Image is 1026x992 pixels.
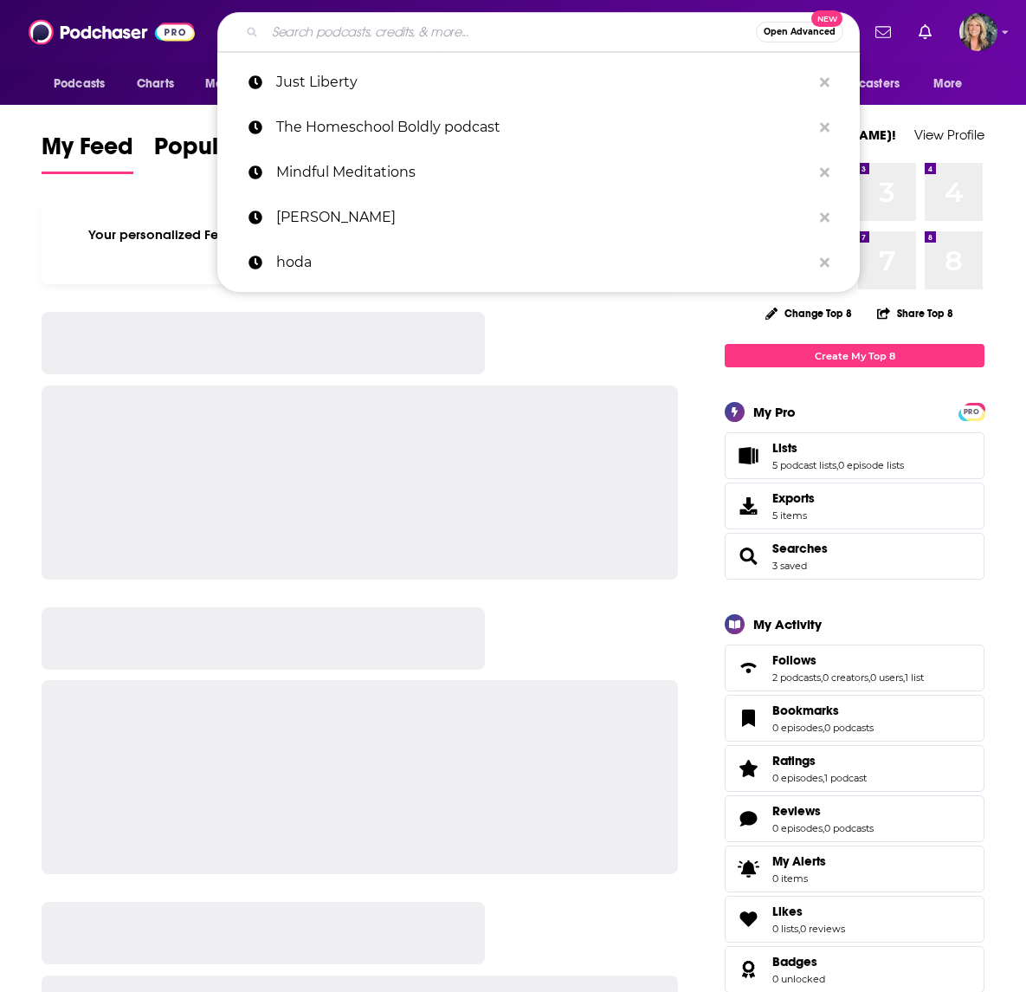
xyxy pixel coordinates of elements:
p: Just Liberty [276,60,811,105]
a: 0 episodes [772,722,823,734]
button: Open AdvancedNew [756,22,843,42]
img: Podchaser - Follow, Share and Rate Podcasts [29,16,195,49]
a: hoda [217,240,860,285]
a: 0 users [870,671,903,684]
span: 5 items [772,509,815,522]
a: Searches [731,544,765,568]
span: My Alerts [772,853,826,869]
span: Logged in as lisa.beech [959,13,997,51]
span: Likes [725,896,984,943]
a: 0 lists [772,923,798,935]
p: josh peck [276,195,811,240]
div: Your personalized Feed is curated based on the Podcasts, Creators, Users, and Lists that you Follow. [42,205,678,284]
a: 0 podcasts [824,722,874,734]
p: hoda [276,240,811,285]
span: Reviews [725,795,984,842]
a: Bookmarks [731,706,765,730]
span: Exports [772,490,815,506]
a: View Profile [914,126,984,143]
span: Open Advanced [764,28,836,36]
span: Ratings [725,745,984,792]
button: Show profile menu [959,13,997,51]
span: New [811,10,842,27]
a: 5 podcast lists [772,459,836,471]
span: Exports [731,494,765,518]
span: PRO [961,405,982,418]
a: 3 saved [772,560,807,572]
a: Likes [731,907,765,931]
span: , [821,671,823,684]
a: 0 episode lists [838,459,904,471]
div: My Pro [753,404,796,420]
button: open menu [42,68,127,100]
span: Follows [725,645,984,691]
p: The Homeschool Boldly podcast [276,105,811,150]
span: Monitoring [205,72,267,96]
a: 0 unlocked [772,973,825,985]
a: Reviews [772,803,874,819]
span: 0 items [772,872,826,885]
span: My Feed [42,132,133,172]
a: 1 list [905,671,924,684]
p: Mindful Meditations [276,150,811,195]
a: Badges [731,957,765,982]
span: Bookmarks [725,695,984,742]
a: 1 podcast [824,772,867,784]
span: , [798,923,800,935]
span: More [933,72,963,96]
a: Charts [126,68,184,100]
a: Bookmarks [772,703,874,718]
span: Charts [137,72,174,96]
span: Badges [772,954,817,969]
a: Searches [772,541,828,556]
span: , [823,772,824,784]
a: [PERSON_NAME] [217,195,860,240]
span: Reviews [772,803,821,819]
input: Search podcasts, credits, & more... [265,18,756,46]
a: The Homeschool Boldly podcast [217,105,860,150]
span: , [903,671,905,684]
span: Ratings [772,753,816,768]
a: Show notifications dropdown [912,17,939,47]
span: My Alerts [731,857,765,881]
span: Lists [725,432,984,479]
span: Likes [772,904,803,919]
a: 0 episodes [772,772,823,784]
a: Lists [772,440,904,456]
span: , [823,822,824,834]
a: Likes [772,904,845,919]
a: 2 podcasts [772,671,821,684]
a: Lists [731,444,765,468]
a: Show notifications dropdown [868,17,898,47]
button: open menu [805,68,925,100]
button: Share Top 8 [876,296,954,330]
div: My Activity [753,616,822,632]
button: open menu [193,68,289,100]
a: Exports [725,483,984,529]
span: , [836,459,838,471]
a: My Alerts [725,846,984,892]
a: Follows [731,656,765,680]
span: Bookmarks [772,703,839,718]
a: 0 podcasts [824,822,874,834]
span: , [868,671,870,684]
a: 0 creators [823,671,868,684]
a: 0 reviews [800,923,845,935]
a: Badges [772,954,825,969]
a: PRO [961,405,982,418]
img: User Profile [959,13,997,51]
a: Just Liberty [217,60,860,105]
a: Ratings [772,753,867,768]
a: My Feed [42,132,133,174]
span: Searches [725,533,984,580]
a: Ratings [731,756,765,781]
span: Podcasts [54,72,105,96]
a: 0 episodes [772,822,823,834]
a: Mindful Meditations [217,150,860,195]
a: Create My Top 8 [725,344,984,367]
button: Change Top 8 [755,302,862,324]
